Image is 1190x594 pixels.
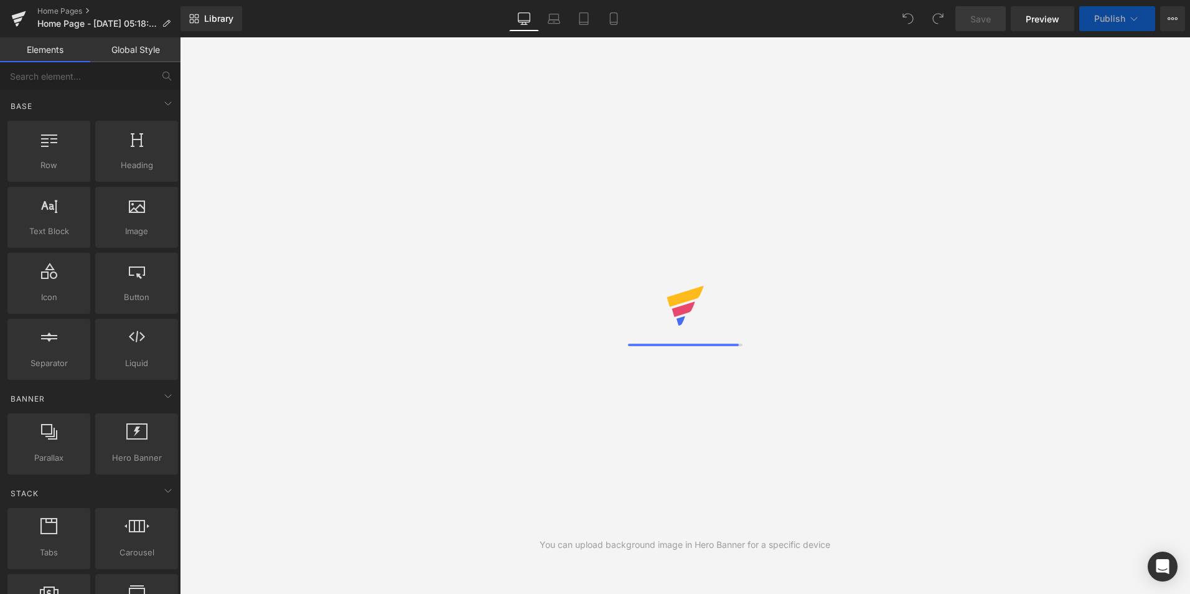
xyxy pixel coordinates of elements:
span: Liquid [99,357,174,370]
div: You can upload background image in Hero Banner for a specific device [540,538,830,552]
span: Save [970,12,991,26]
span: Tabs [11,546,87,559]
button: Publish [1079,6,1155,31]
a: Mobile [599,6,629,31]
span: Heading [99,159,174,172]
span: Text Block [11,225,87,238]
a: Home Pages [37,6,180,16]
span: Home Page - [DATE] 05:18:21 [37,19,157,29]
a: Laptop [539,6,569,31]
span: Separator [11,357,87,370]
span: Parallax [11,451,87,464]
div: Open Intercom Messenger [1148,552,1178,582]
a: Desktop [509,6,539,31]
span: Carousel [99,546,174,559]
a: Global Style [90,37,180,62]
a: Preview [1011,6,1074,31]
span: Icon [11,291,87,304]
a: Tablet [569,6,599,31]
span: Hero Banner [99,451,174,464]
span: Button [99,291,174,304]
button: More [1160,6,1185,31]
span: Row [11,159,87,172]
span: Banner [9,393,46,405]
span: Library [204,13,233,24]
span: Stack [9,488,40,499]
span: Publish [1094,14,1125,24]
a: New Library [180,6,242,31]
button: Redo [925,6,950,31]
span: Preview [1026,12,1059,26]
button: Undo [896,6,921,31]
span: Image [99,225,174,238]
span: Base [9,100,34,112]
